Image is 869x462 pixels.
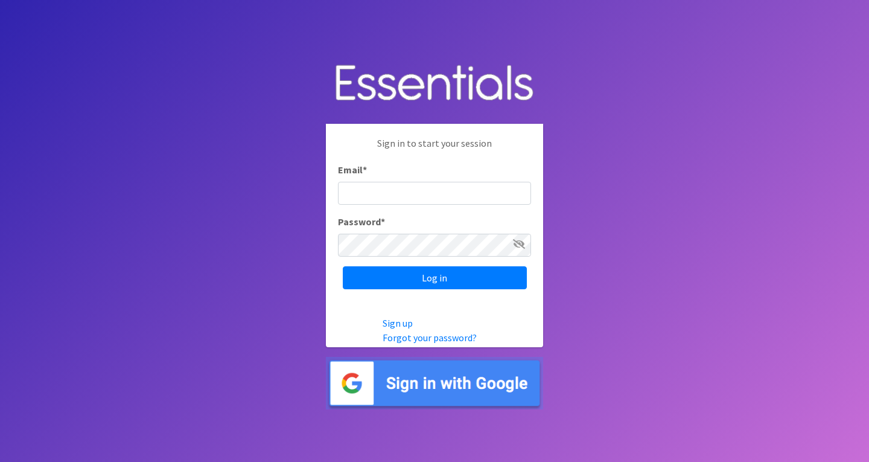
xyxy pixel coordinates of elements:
label: Password [338,214,385,229]
img: Sign in with Google [326,357,543,409]
input: Log in [343,266,527,289]
abbr: required [363,164,367,176]
img: Human Essentials [326,53,543,115]
p: Sign in to start your session [338,136,531,162]
abbr: required [381,216,385,228]
label: Email [338,162,367,177]
a: Sign up [383,317,413,329]
a: Forgot your password? [383,332,477,344]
